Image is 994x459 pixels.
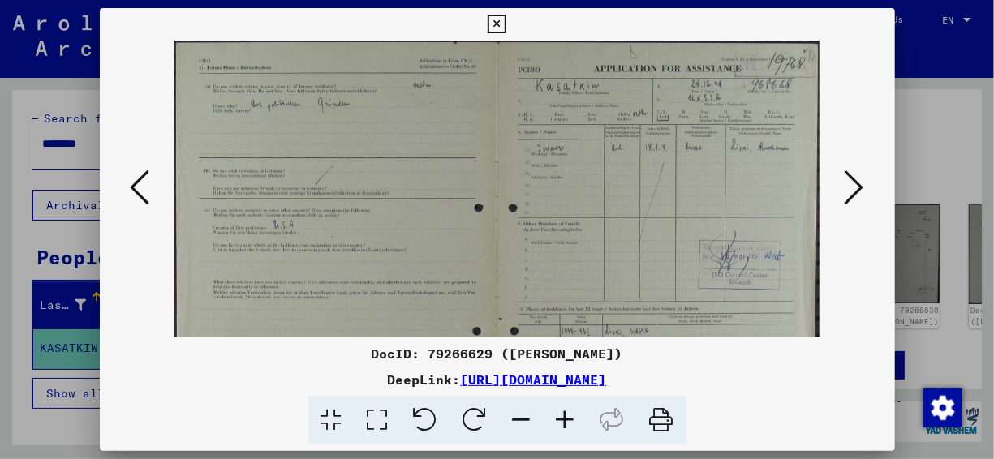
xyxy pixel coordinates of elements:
[461,371,607,388] a: [URL][DOMAIN_NAME]
[100,344,895,363] div: DocID: 79266629 ([PERSON_NAME])
[923,388,962,427] div: Change consent
[100,370,895,389] div: DeepLink:
[923,388,962,427] img: Change consent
